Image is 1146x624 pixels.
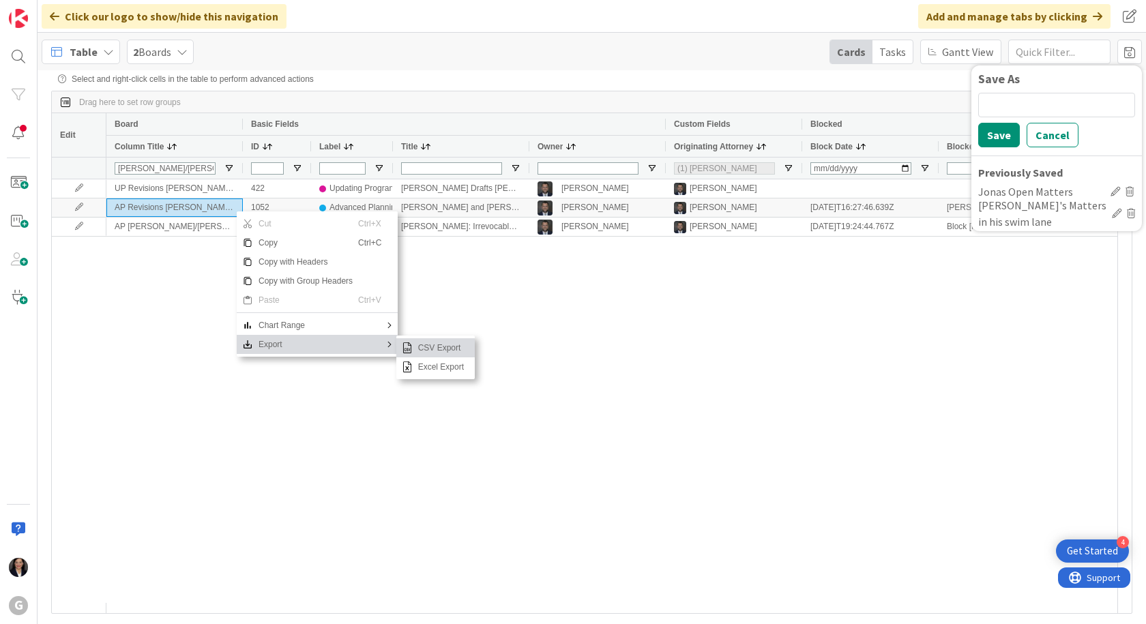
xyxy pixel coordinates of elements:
span: Table [70,44,98,60]
span: Owner [538,142,563,151]
div: UP Revisions [PERSON_NAME]/[PERSON_NAME] [106,179,243,198]
div: Context Menu [237,211,398,357]
div: 1052 [243,198,311,217]
img: JW [674,202,686,214]
div: Save As [978,72,1135,86]
div: Advanced Planning [329,199,400,216]
div: Get Started [1067,544,1118,558]
b: 2 [133,45,138,59]
div: Open Get Started checklist, remaining modules: 4 [1056,539,1129,563]
button: Cancel [1027,123,1078,147]
img: Visit kanbanzone.com [9,9,28,28]
div: [DATE]T19:24:44.767Z [802,218,939,236]
div: G [9,596,28,615]
input: Owner Filter Input [538,162,638,175]
div: Row Groups [79,98,181,107]
div: [DATE]T16:27:46.639Z [802,198,939,217]
div: [PERSON_NAME] [561,180,629,197]
span: Drag here to set row groups [79,98,181,107]
button: Open Filter Menu [510,163,521,174]
div: [PERSON_NAME] and [PERSON_NAME]: SLAT Drafts [PERSON_NAME] - Signing [DATE] [393,198,529,217]
span: Custom Fields [674,119,731,129]
span: Ctrl+V [358,291,384,310]
button: Open Filter Menu [783,163,794,174]
div: 4 [1117,536,1129,548]
span: Excel Export [413,357,469,376]
span: Copy with Group Headers [253,271,358,291]
span: Board [115,119,138,129]
button: Open Filter Menu [647,163,658,174]
span: Ctrl+C [358,233,384,252]
div: Add and manage tabs by clicking [918,4,1111,29]
input: Title Filter Input [401,162,502,175]
span: Column Title [115,142,164,151]
div: [PERSON_NAME]: Irrevocable Trust for Granddaughter: Drafts [PERSON_NAME] [393,218,529,236]
div: Previously Saved [978,164,1135,181]
div: Block [PERSON_NAME] [939,218,1075,236]
input: Column Title Filter Input [115,162,216,175]
input: Quick Filter... [1008,40,1111,64]
div: [PERSON_NAME] [561,199,629,216]
button: Open Filter Menu [374,163,385,174]
input: Blocked Reason Filter Input [947,162,1048,175]
img: JW [538,181,553,196]
div: [PERSON_NAME] [939,198,1075,217]
span: Support [29,2,62,18]
span: Copy with Headers [253,252,358,271]
span: Edit [60,130,76,140]
span: Basic Fields [251,119,299,129]
input: Label Filter Input [319,162,366,175]
span: Label [319,142,340,151]
div: [PERSON_NAME] [561,218,629,235]
div: AP Revisions [PERSON_NAME]/[PERSON_NAME] [106,198,243,217]
span: Originating Attorney [674,142,753,151]
input: Block Date Filter Input [810,162,911,175]
button: Open Filter Menu [224,163,235,174]
span: Boards [133,44,171,60]
button: Save [978,123,1020,147]
img: JW [674,183,686,195]
span: CSV Export [413,338,469,357]
div: Jonas Open Matters [978,183,1105,200]
div: [PERSON_NAME] Drafts [PERSON_NAME] to [PERSON_NAME], Set up Review Meeting for [DATE] [393,179,529,198]
span: Paste [253,291,358,310]
div: [PERSON_NAME] [690,199,757,216]
span: Cut [253,214,358,233]
div: AP [PERSON_NAME]/[PERSON_NAME] [106,218,243,236]
div: Updating Programs [329,180,400,197]
span: Chart Range [253,316,358,335]
span: Block Date [810,142,853,151]
div: Click our logo to show/hide this navigation [42,4,286,29]
img: JW [538,220,553,235]
span: Export [253,335,358,354]
img: JW [674,221,686,233]
span: ID [251,142,259,151]
div: Tasks [872,40,913,63]
input: ID Filter Input [251,162,284,175]
div: 422 [243,179,311,198]
span: Blocked Reason [947,142,1010,151]
span: Blocked [810,119,842,129]
span: Title [401,142,417,151]
span: Copy [253,233,358,252]
div: Select and right-click cells in the table to perform advanced actions [58,74,1126,84]
div: [PERSON_NAME] [690,218,757,235]
span: Gantt View [942,44,993,60]
div: SubMenu [396,336,475,379]
span: Ctrl+X [358,214,384,233]
img: AM [9,558,28,577]
div: Cards [830,40,872,63]
div: [PERSON_NAME] [690,180,757,197]
img: JW [538,200,553,216]
div: [PERSON_NAME]'s Matters in his swim lane [978,197,1106,230]
button: Open Filter Menu [920,163,930,174]
button: Open Filter Menu [292,163,303,174]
